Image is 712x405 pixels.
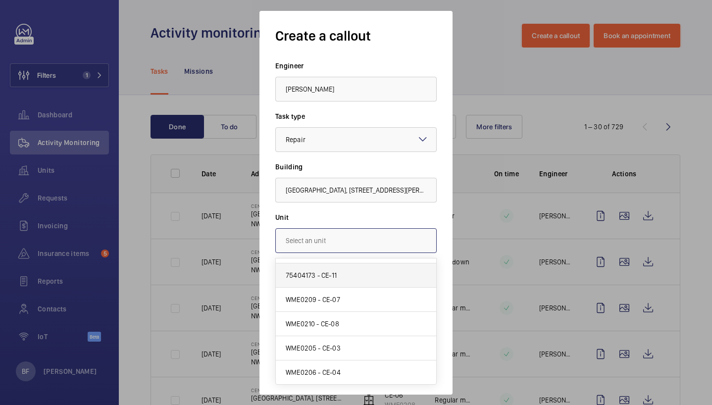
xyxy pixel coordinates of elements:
span: Repair [286,136,305,144]
span: 75404173 - CE-11 [286,270,337,280]
span: WME0205 - CE-03 [286,343,341,353]
span: WME0209 - CE-07 [286,295,340,304]
h1: Create a callout [275,27,437,45]
input: Select a building [275,178,437,202]
input: Select an engineer [275,77,437,101]
label: Task type [275,111,437,121]
input: Select an unit [275,228,437,253]
span: WME0210 - CE-08 [286,319,339,329]
span: WME0206 - CE-04 [286,367,341,377]
label: Building [275,162,437,172]
label: Unit [275,212,437,222]
label: Engineer [275,61,437,71]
